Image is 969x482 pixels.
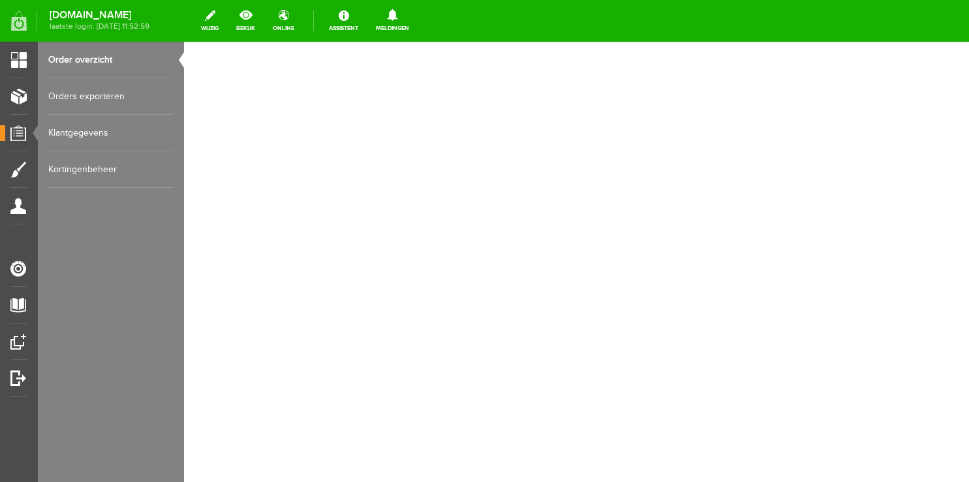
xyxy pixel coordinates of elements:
a: Assistent [321,7,366,35]
a: Kortingenbeheer [48,151,174,188]
a: Order overzicht [48,42,174,78]
a: Klantgegevens [48,115,174,151]
a: Meldingen [368,7,417,35]
strong: [DOMAIN_NAME] [50,12,149,19]
a: wijzig [193,7,226,35]
a: online [265,7,302,35]
span: laatste login: [DATE] 11:52:59 [50,23,149,30]
a: Orders exporteren [48,78,174,115]
a: bekijk [228,7,263,35]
